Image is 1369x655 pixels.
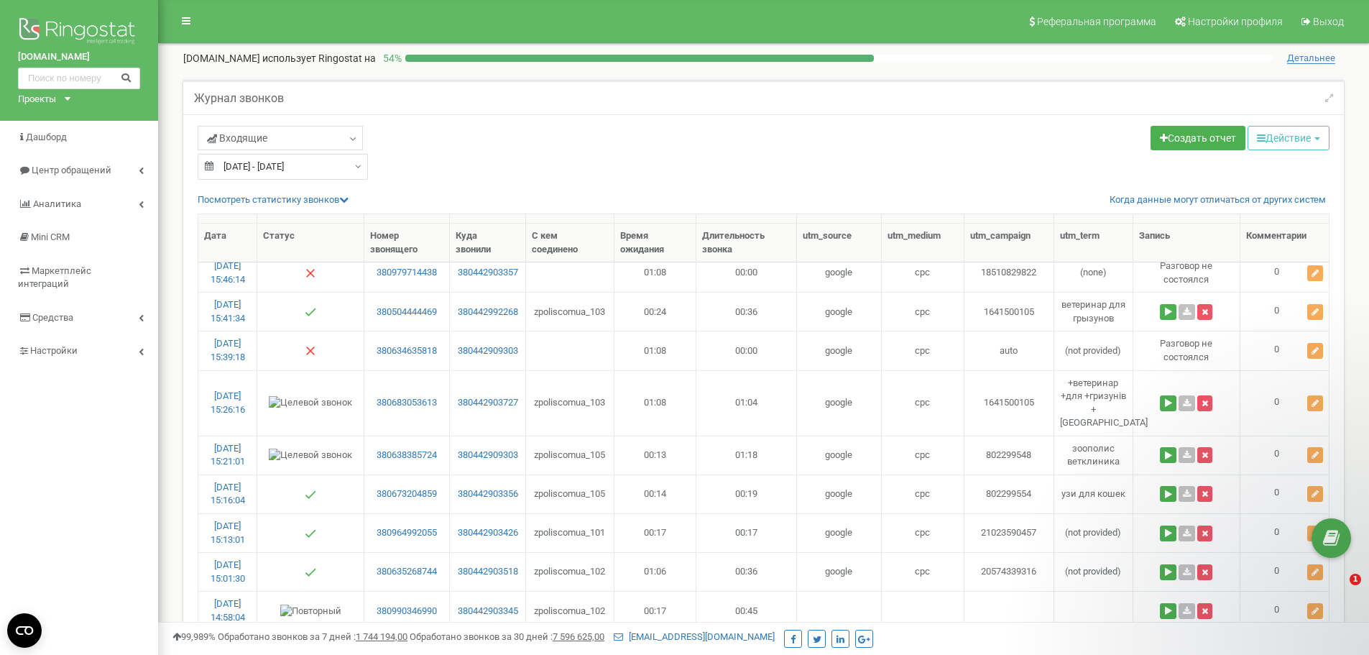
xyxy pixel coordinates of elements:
[696,370,797,436] td: 01:04
[211,559,245,584] a: [DATE] 15:01:30
[1179,304,1195,320] a: Скачать
[1240,513,1329,552] td: 0
[370,449,443,462] a: 380638385724
[183,51,376,65] p: [DOMAIN_NAME]
[1179,603,1195,619] a: Скачать
[1197,486,1212,502] button: Удалить запись
[696,436,797,475] td: 01:18
[526,436,614,475] td: zpoliscomua_105
[456,344,520,358] a: 380442909303
[882,224,964,262] th: utm_medium
[964,475,1054,513] td: 802299554
[1054,370,1133,436] td: +ветеринар +для +гризунів +[GEOGRAPHIC_DATA]
[1151,126,1245,150] a: Создать отчет
[614,292,696,331] td: 00:24
[7,613,42,648] button: Open CMP widget
[211,598,245,623] a: [DATE] 14:58:04
[1133,331,1240,370] td: Разговор не состоялся
[211,443,245,467] a: [DATE] 15:21:01
[526,292,614,331] td: zpoliscomua_103
[526,513,614,552] td: zpoliscomua_101
[1054,513,1133,552] td: (not provided)
[370,565,443,579] a: 380635268744
[211,260,245,285] a: [DATE] 15:46:14
[1188,16,1283,27] span: Настройки профиля
[1240,331,1329,370] td: 0
[1240,224,1329,262] th: Комментарии
[1240,253,1329,292] td: 0
[370,605,443,618] a: 380990346990
[1054,475,1133,513] td: узи для кошек
[1240,370,1329,436] td: 0
[797,253,881,292] td: google
[797,370,881,436] td: google
[882,370,964,436] td: cpc
[526,224,614,262] th: С кем соединено
[882,436,964,475] td: cpc
[370,526,443,540] a: 380964992055
[1313,16,1344,27] span: Выход
[198,194,349,205] a: Посмотреть cтатистику звонков
[370,344,443,358] a: 380634635818
[257,224,364,262] th: Статус
[882,292,964,331] td: cpc
[269,449,352,462] img: Целевой звонок
[305,267,316,279] img: Нет ответа
[370,396,443,410] a: 380683053613
[364,224,450,262] th: Номер звонящего
[882,552,964,591] td: cpc
[305,489,316,500] img: Отвечен
[797,513,881,552] td: google
[1240,475,1329,513] td: 0
[31,232,70,242] span: Mini CRM
[18,50,140,64] a: [DOMAIN_NAME]
[964,370,1054,436] td: 1641500105
[1240,292,1329,331] td: 0
[269,396,352,410] img: Целевой звонок
[614,475,696,513] td: 00:14
[797,292,881,331] td: google
[1054,292,1133,331] td: ветеринар для грызунов
[797,436,881,475] td: google
[410,631,604,642] span: Обработано звонков за 30 дней :
[1240,436,1329,475] td: 0
[553,631,604,642] u: 7 596 625,00
[305,567,316,578] img: Отвечен
[696,591,797,630] td: 00:45
[964,253,1054,292] td: 18510829822
[1110,193,1326,207] a: Когда данные могут отличаться от других систем
[456,565,520,579] a: 380442903518
[456,605,520,618] a: 380442903345
[211,521,245,545] a: [DATE] 15:13:01
[1179,486,1195,502] a: Скачать
[1133,224,1240,262] th: Запись
[456,396,520,410] a: 380442903727
[1179,526,1195,541] a: Скачать
[797,552,881,591] td: google
[370,487,443,501] a: 380673204859
[450,224,526,262] th: Куда звонили
[696,253,797,292] td: 00:00
[882,331,964,370] td: cpc
[456,266,520,280] a: 380442903357
[370,306,443,319] a: 380504444469
[1037,16,1156,27] span: Реферальная программа
[614,513,696,552] td: 00:17
[614,552,696,591] td: 01:06
[614,436,696,475] td: 00:13
[1054,331,1133,370] td: (not provided)
[964,331,1054,370] td: auto
[356,631,407,642] u: 1 744 194,00
[305,528,316,539] img: Отвечен
[18,93,56,106] div: Проекты
[198,224,257,262] th: Дата
[18,68,140,89] input: Поиск по номеру
[26,132,67,142] span: Дашборд
[211,338,245,362] a: [DATE] 15:39:18
[1197,304,1212,320] button: Удалить запись
[696,552,797,591] td: 00:36
[1248,126,1329,150] button: Действие
[456,306,520,319] a: 380442992268
[456,526,520,540] a: 380442903426
[18,14,140,50] img: Ringostat logo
